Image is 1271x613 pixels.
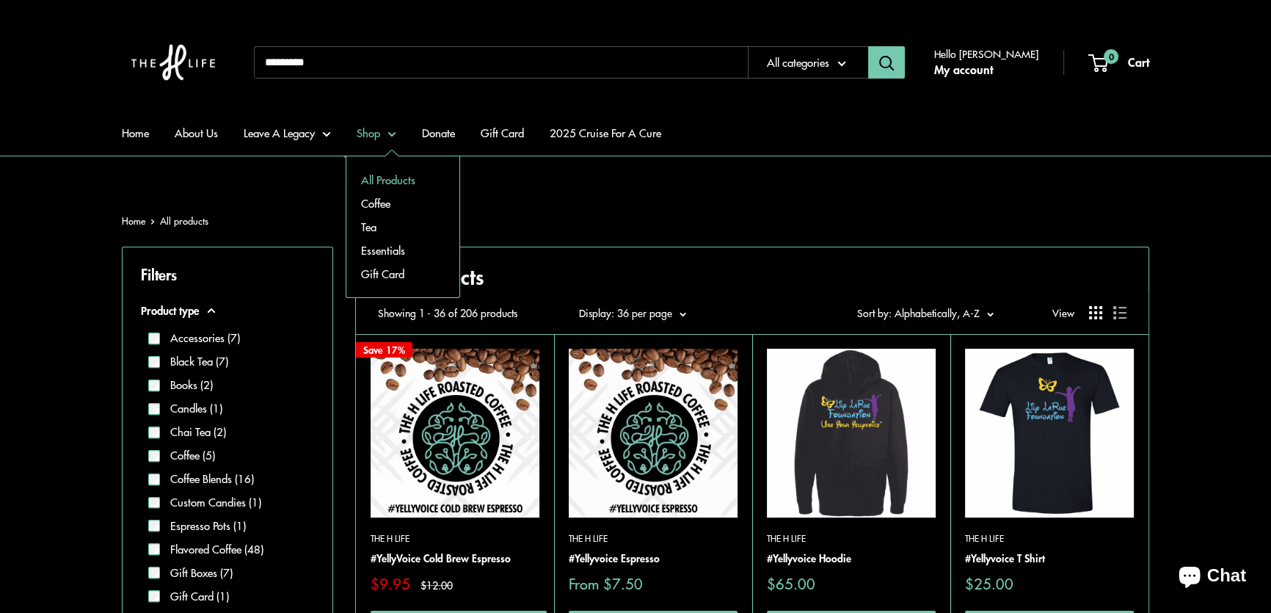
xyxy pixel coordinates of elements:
a: #Yellyvoice Hoodie#Yellyvoice Hoodie [767,349,936,518]
button: Display products as list [1113,306,1126,319]
a: #Yellyvoice Espresso [569,551,738,567]
img: On a white textured background there are coffee beans spilling from the top and The H Life brain ... [569,349,738,518]
a: All products [160,214,208,228]
span: Cart [1128,53,1149,70]
a: Donate [422,123,455,143]
label: Gift Card (1) [160,588,229,605]
span: Save 17% [356,342,412,358]
a: Gift Card [346,262,459,286]
h1: All products [378,262,1126,291]
a: Leave A Legacy [244,123,331,143]
a: Shop [357,123,396,143]
a: #YellyVoice Cold Brew Espresso [371,551,539,567]
button: Display products as grid [1089,306,1102,319]
a: Essentials [346,239,459,262]
label: Books (2) [160,377,213,393]
span: From $7.50 [569,576,643,591]
nav: Breadcrumb [122,212,208,230]
span: View [1052,303,1074,322]
img: The H Life [122,15,225,110]
button: Search [868,46,905,79]
label: Flavored Coffee (48) [160,541,263,558]
a: Home [122,214,145,228]
img: #Yellyvoice Hoodie [767,349,936,518]
a: #Yellyvoice T Shirt [965,551,1134,567]
span: Showing 1 - 36 of 206 products [378,303,517,322]
span: Display: 36 per page [579,305,672,320]
a: 2025 Cruise For A Cure [550,123,661,143]
a: Coffee [346,192,459,215]
span: $12.00 [420,580,453,590]
span: Sort by: Alphabetically, A-Z [857,305,980,320]
a: The H Life [569,532,738,546]
input: Search... [254,46,748,79]
label: Accessories (7) [160,330,240,347]
a: My account [934,59,993,81]
a: Home [122,123,149,143]
label: Coffee (5) [160,447,215,464]
span: $9.95 [371,576,410,591]
label: Black Tea (7) [160,353,228,370]
span: $25.00 [965,576,1013,591]
img: #Yellyvoice T Shirt [965,349,1134,518]
img: On a white textured background there are coffee beans spilling from the top and The H Life brain ... [371,349,539,518]
span: 0 [1104,49,1118,64]
label: Candles (1) [160,400,222,417]
a: All Products [346,168,459,192]
label: Chai Tea (2) [160,424,226,440]
a: The H Life [965,532,1134,546]
label: Gift Boxes (7) [160,565,233,581]
a: Gift Card [481,123,524,143]
a: About Us [175,123,218,143]
p: Filters [141,261,314,288]
label: Coffee Blends (16) [160,471,254,487]
span: $65.00 [767,576,815,591]
label: Custom Candies (1) [160,494,261,511]
button: Product type [141,300,314,321]
a: 0 Cart [1090,51,1149,73]
label: Espresso Pots (1) [160,518,246,534]
button: Display: 36 per page [579,303,686,322]
span: Hello [PERSON_NAME] [934,44,1038,63]
a: #Yellyvoice Hoodie [767,551,936,567]
a: Tea [346,215,459,239]
a: The H Life [767,532,936,546]
button: Sort by: Alphabetically, A-Z [857,303,994,322]
a: The H Life [371,532,539,546]
inbox-online-store-chat: Shopify online store chat [1165,554,1259,601]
